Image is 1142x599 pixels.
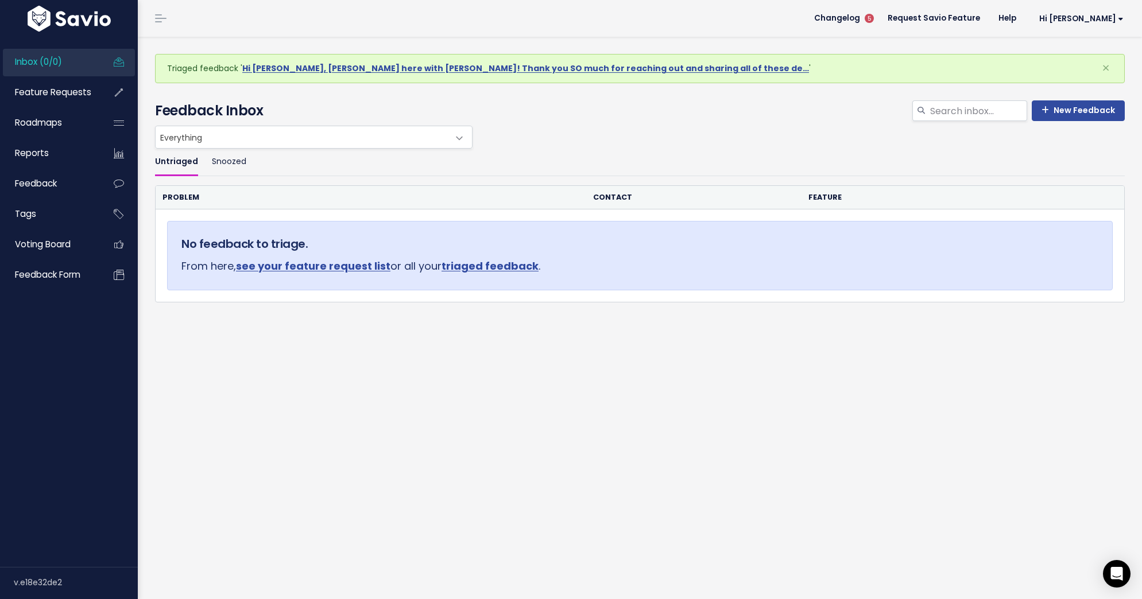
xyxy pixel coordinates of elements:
a: Feedback [3,170,95,197]
th: Contact [586,186,802,209]
span: Tags [15,208,36,220]
span: × [1102,59,1110,77]
span: Everything [155,126,473,149]
a: Request Savio Feature [878,10,989,27]
a: Feedback form [3,262,95,288]
a: Roadmaps [3,110,95,136]
a: Feature Requests [3,79,95,106]
span: Reports [15,147,49,159]
span: Inbox (0/0) [15,56,62,68]
a: Hi [PERSON_NAME] [1025,10,1133,28]
span: Feedback form [15,269,80,281]
h5: No feedback to triage. [181,235,1098,252]
a: New Feedback [1032,100,1125,121]
a: Hi [PERSON_NAME], [PERSON_NAME] here with [PERSON_NAME]! Thank you SO much for reaching out and s... [242,63,809,74]
div: Triaged feedback ' ' [155,54,1125,83]
span: Changelog [814,14,860,22]
a: Voting Board [3,231,95,258]
span: Roadmaps [15,116,62,129]
a: Reports [3,140,95,166]
span: Hi [PERSON_NAME] [1039,14,1124,23]
span: Everything [156,126,449,148]
a: Help [989,10,1025,27]
a: Untriaged [155,149,198,176]
th: Feature [802,186,1071,209]
p: From here, or all your . [181,257,1098,275]
span: Feedback [15,177,57,189]
h4: Feedback Inbox [155,100,1125,121]
a: Snoozed [212,149,246,176]
span: Feature Requests [15,86,91,98]
div: v.e18e32de2 [14,567,138,597]
input: Search inbox... [929,100,1027,121]
a: see your feature request list [236,259,390,273]
ul: Filter feature requests [155,149,1125,176]
a: triaged feedback [442,259,539,273]
a: Inbox (0/0) [3,49,95,75]
button: Close [1090,55,1121,82]
span: 5 [865,14,874,23]
img: logo-white.9d6f32f41409.svg [25,6,114,32]
th: Problem [156,186,586,209]
span: Voting Board [15,238,71,250]
div: Open Intercom Messenger [1103,560,1131,588]
a: Tags [3,201,95,227]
